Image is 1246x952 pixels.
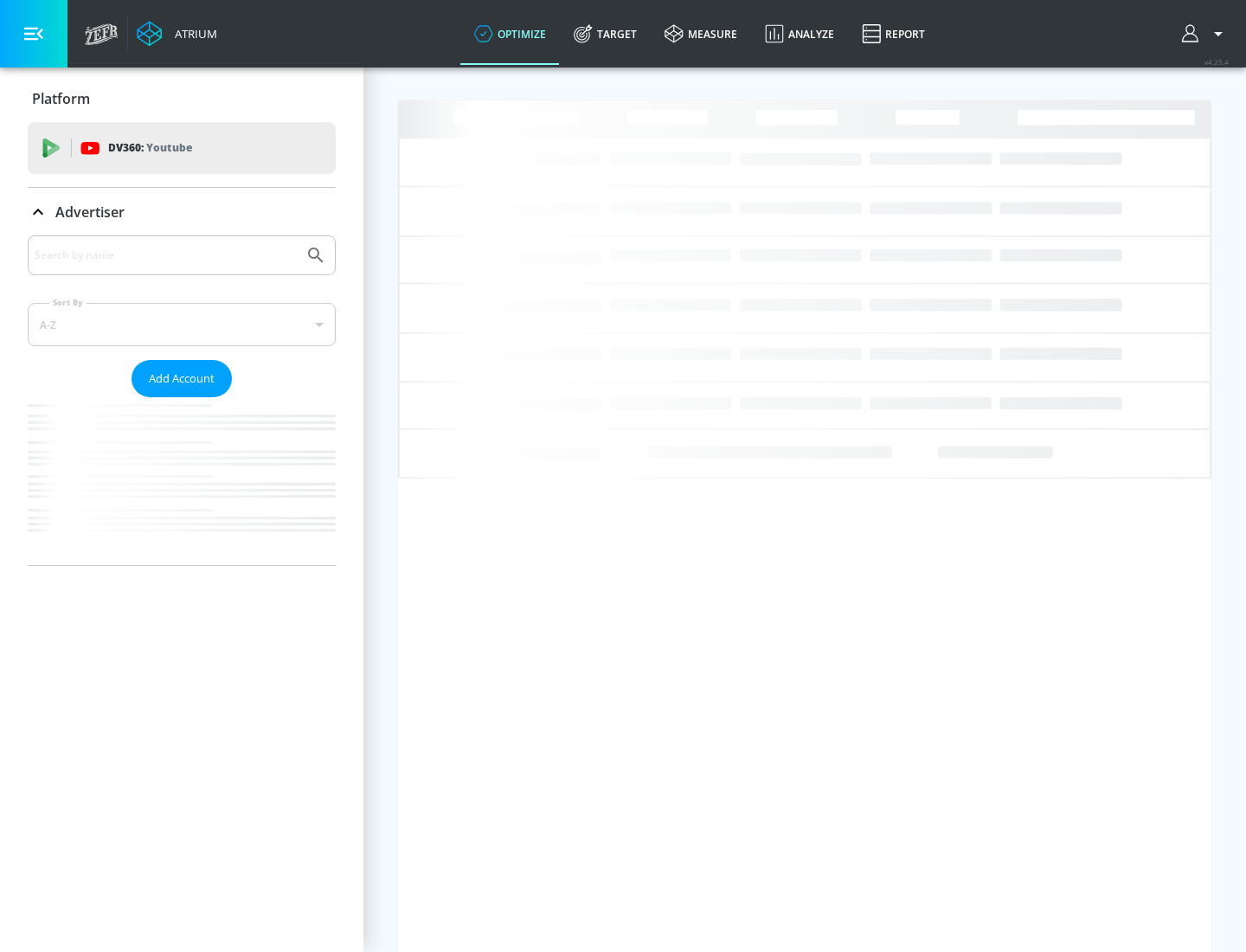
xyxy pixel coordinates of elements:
button: Add Account [132,360,232,397]
p: Platform [32,89,90,108]
a: Analyze [751,3,848,65]
label: Sort By [49,297,87,308]
p: Advertiser [55,203,125,222]
p: DV360: [108,138,192,158]
div: Advertiser [28,188,336,236]
a: optimize [460,3,560,65]
span: v 4.25.4 [1204,57,1229,67]
div: DV360: Youtube [28,122,336,174]
div: Atrium [168,26,217,42]
span: Add Account [149,369,215,389]
a: measure [651,3,751,65]
a: Report [848,3,939,65]
div: A-Z [28,303,336,346]
a: Atrium [137,21,217,47]
nav: list of Advertiser [28,397,336,565]
a: Target [560,3,651,65]
input: Search by name [35,244,297,267]
div: Platform [28,74,336,123]
div: Advertiser [28,235,336,565]
p: Youtube [146,138,192,157]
